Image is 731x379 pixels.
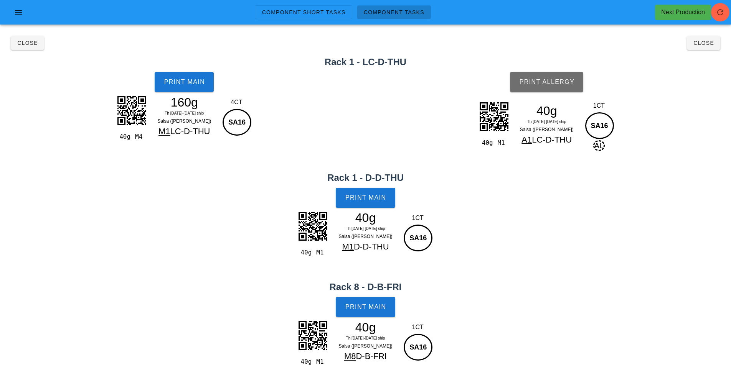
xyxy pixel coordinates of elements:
div: M1 [313,357,329,367]
button: Close [687,36,720,50]
h2: Rack 1 - D-D-THU [5,171,726,185]
img: gIhcPsJC0fAAAAAASUVORK5CYII= [112,91,151,130]
div: Next Production [661,8,705,17]
img: TvJsQs+hgu1CgAAAABJRU5ErkJggg== [475,97,513,136]
span: A1 [521,135,532,144]
span: AL [593,140,605,151]
span: M8 [344,351,356,361]
div: M1 [313,248,329,258]
h2: Rack 1 - LC-D-THU [5,55,726,69]
button: Print Main [336,297,395,317]
span: Print Allergy [519,79,574,85]
span: D-D-THU [354,242,389,251]
div: SA16 [404,225,432,251]
a: Component Short Tasks [255,5,352,19]
span: Th [DATE]-[DATE] ship [346,226,385,231]
img: HQy7SPA+rwikFGIg5xAwIXPYpnY2ISnY5h4yIXPYpnY2ISnY5h4yIXPYpnY2ISnY5h4yIXPYpnY2ISnY5h4yIXPYpnY2ISnY5... [294,316,332,354]
span: Th [DATE]-[DATE] ship [346,336,385,340]
span: Close [17,40,38,46]
span: Component Tasks [363,9,424,15]
div: M1 [495,138,510,148]
div: SA16 [585,112,614,139]
div: Salsa ([PERSON_NAME]) [513,126,580,133]
span: D-B-FRI [356,351,387,361]
img: AAtcPq+QergAAAAASUVORK5CYII= [294,207,332,245]
span: Print Main [163,79,205,85]
span: M1 [158,126,170,136]
span: Print Main [345,194,386,201]
span: Component Short Tasks [261,9,345,15]
div: 40g [479,138,494,148]
span: Print Main [345,304,386,310]
div: 1CT [402,213,434,223]
button: Close [11,36,44,50]
div: M4 [132,132,148,142]
div: 40g [513,105,580,116]
div: 40g [116,132,132,142]
div: SA16 [223,109,251,136]
div: 1CT [402,323,434,332]
div: 4CT [221,98,252,107]
a: Component Tasks [357,5,431,19]
button: Print Main [336,188,395,208]
span: LC-D-THU [170,126,210,136]
div: Salsa ([PERSON_NAME]) [332,233,399,240]
span: Th [DATE]-[DATE] ship [527,120,566,124]
div: Salsa ([PERSON_NAME]) [151,117,218,125]
div: 40g [297,248,313,258]
span: LC-D-THU [532,135,572,144]
button: Print Allergy [510,72,583,92]
span: Close [693,40,714,46]
div: 40g [332,322,399,333]
h2: Rack 8 - D-B-FRI [5,280,726,294]
span: Th [DATE]-[DATE] ship [165,111,204,115]
div: 40g [332,212,399,223]
button: Print Main [155,72,214,92]
div: SA16 [404,334,432,361]
span: M1 [342,242,354,251]
div: 1CT [583,101,615,110]
div: 40g [297,357,313,367]
div: 160g [151,97,218,108]
div: Salsa ([PERSON_NAME]) [332,342,399,350]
